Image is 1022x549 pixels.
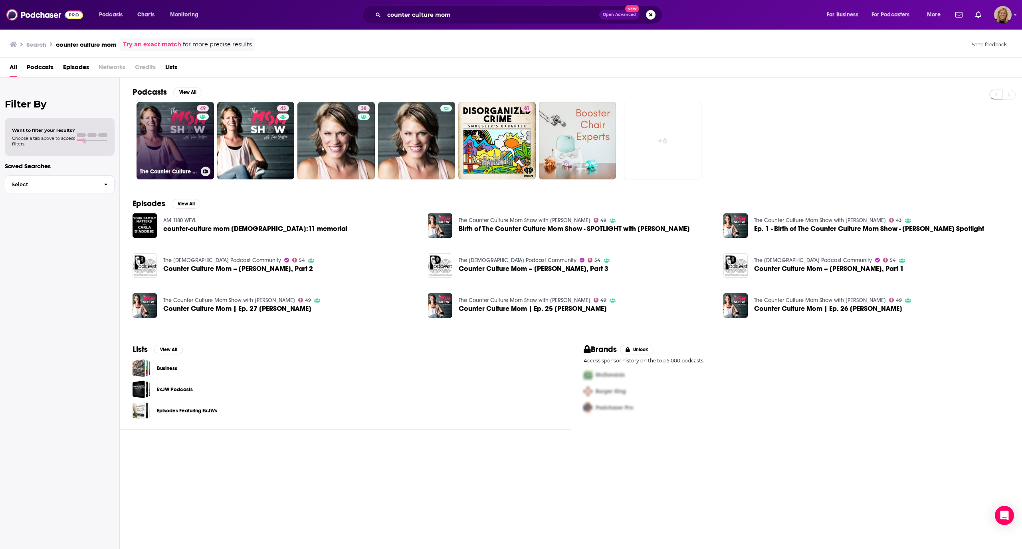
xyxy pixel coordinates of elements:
[297,102,375,179] a: 38
[157,406,217,415] a: Episodes Featuring ExJWs
[10,61,17,77] span: All
[871,9,910,20] span: For Podcasters
[754,257,872,264] a: The Christian Podcast Community
[754,225,984,232] a: Ep. 1 - Birth of The Counter Culture Mom Show - Tina Griffin Spotlight
[580,367,596,383] img: First Pro Logo
[5,182,97,187] span: Select
[183,40,252,49] span: for more precise results
[99,61,125,77] span: Networks
[133,359,151,377] span: Business
[754,305,902,312] span: Counter Culture Mom | Ep. 26 [PERSON_NAME]
[972,8,984,22] a: Show notifications dropdown
[754,225,984,232] span: Ep. 1 - Birth of The Counter Culture Mom Show - [PERSON_NAME] Spotlight
[133,213,157,238] img: counter-culture mom 9:11 memorial
[625,5,640,12] span: New
[133,253,157,278] img: Counter Culture Mom – Tina Griffin, Part 2
[154,345,183,354] button: View All
[132,8,159,21] a: Charts
[163,265,313,272] span: Counter Culture Mom – [PERSON_NAME], Part 2
[135,61,156,77] span: Credits
[370,6,670,24] div: Search podcasts, credits, & more...
[133,293,157,318] img: Counter Culture Mom | Ep. 27 Lisa Cangelosi
[458,102,536,179] a: 61
[927,9,941,20] span: More
[172,199,200,209] button: View All
[163,217,196,224] a: AM 1180 WFYL
[428,293,452,318] img: Counter Culture Mom | Ep. 25 Tina Griffin
[163,265,313,272] a: Counter Culture Mom – Tina Griffin, Part 2
[140,168,198,175] h3: The Counter Culture Mom Show with [PERSON_NAME]
[165,61,177,77] a: Lists
[723,213,748,238] a: Ep. 1 - Birth of The Counter Culture Mom Show - Tina Griffin Spotlight
[921,8,951,21] button: open menu
[596,404,633,411] span: Podchaser Pro
[594,259,600,262] span: 54
[459,265,608,272] span: Counter Culture Mom – [PERSON_NAME], Part 3
[754,217,886,224] a: The Counter Culture Mom Show with Tina Griffin
[600,219,606,222] span: 49
[459,225,690,232] span: Birth of The Counter Culture Mom Show - SPOTLIGHT with [PERSON_NAME]
[584,358,1009,364] p: Access sponsor history on the top 5,000 podcasts.
[163,257,281,264] a: The Christian Podcast Community
[133,199,165,209] h2: Episodes
[99,9,123,20] span: Podcasts
[754,297,886,304] a: The Counter Culture Mom Show with Tina Griffin
[6,7,83,22] img: Podchaser - Follow, Share and Rate Podcasts
[384,8,599,21] input: Search podcasts, credits, & more...
[133,87,167,97] h2: Podcasts
[133,402,151,420] a: Episodes Featuring ExJWs
[5,162,115,170] p: Saved Searches
[603,13,636,17] span: Open Advanced
[63,61,89,77] a: Episodes
[428,253,452,278] img: Counter Culture Mom – Tina Griffin, Part 3
[133,199,200,209] a: EpisodesView All
[754,265,904,272] a: Counter Culture Mom – Tina Griffin, Part 1
[12,127,75,133] span: Want to filter your results?
[521,105,533,111] a: 61
[5,98,115,110] h2: Filter By
[994,6,1012,24] img: User Profile
[459,297,590,304] a: The Counter Culture Mom Show with Tina Griffin
[459,217,590,224] a: The Counter Culture Mom Show with Tina Griffin
[459,225,690,232] a: Birth of The Counter Culture Mom Show - SPOTLIGHT with Tina Griffin
[952,8,966,22] a: Show notifications dropdown
[358,105,370,111] a: 38
[361,105,366,113] span: 38
[93,8,133,21] button: open menu
[163,225,347,232] a: counter-culture mom 9:11 memorial
[197,105,209,111] a: 49
[27,61,53,77] span: Podcasts
[594,298,607,302] a: 49
[754,265,904,272] span: Counter Culture Mom – [PERSON_NAME], Part 1
[163,297,295,304] a: The Counter Culture Mom Show with Tina Griffin
[133,344,148,354] h2: Lists
[217,102,295,179] a: 43
[995,506,1014,525] div: Open Intercom Messenger
[599,10,640,20] button: Open AdvancedNew
[200,105,206,113] span: 49
[600,298,606,302] span: 49
[459,305,607,312] span: Counter Culture Mom | Ep. 25 [PERSON_NAME]
[163,225,347,232] span: counter-culture mom [DEMOGRAPHIC_DATA]:11 memorial
[994,6,1012,24] button: Show profile menu
[277,105,289,111] a: 43
[624,102,701,179] a: +6
[133,344,183,354] a: ListsView All
[969,41,1009,48] button: Send feedback
[889,298,902,302] a: 49
[170,9,198,20] span: Monitoring
[584,344,617,354] h2: Brands
[524,105,529,113] span: 61
[889,218,902,223] a: 43
[133,380,151,398] a: ExJW Podcasts
[723,293,748,318] img: Counter Culture Mom | Ep. 26 Scotty Mayer
[723,253,748,278] img: Counter Culture Mom – Tina Griffin, Part 1
[173,88,202,97] button: View All
[883,258,896,263] a: 54
[157,364,177,373] a: Business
